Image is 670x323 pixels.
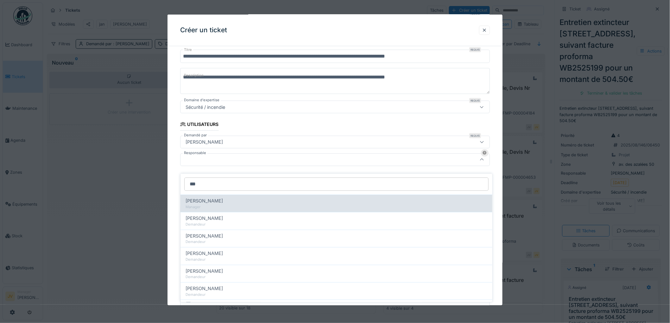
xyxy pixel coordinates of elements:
[180,26,227,34] h3: Créer un ticket
[186,292,487,297] div: Demandeur
[186,285,223,292] span: [PERSON_NAME]
[186,204,487,209] div: Manager
[183,97,221,103] label: Domaine d'expertise
[186,257,487,262] div: Demandeur
[186,215,223,222] span: [PERSON_NAME]
[469,98,481,103] div: Requis
[183,132,208,138] label: Demandé par
[183,138,225,145] div: [PERSON_NAME]
[186,267,223,274] span: [PERSON_NAME]
[469,47,481,52] div: Requis
[180,120,218,130] div: Utilisateurs
[186,239,487,245] div: Demandeur
[183,103,228,110] div: Sécurité / incendie
[469,133,481,138] div: Requis
[183,47,193,53] label: Titre
[183,150,207,155] label: Responsable
[186,233,223,239] span: [PERSON_NAME]
[186,250,223,257] span: [PERSON_NAME]
[186,222,487,227] div: Demandeur
[180,172,220,183] div: Localisation
[186,274,487,280] div: Demandeur
[186,197,223,204] span: [PERSON_NAME]
[183,71,205,79] label: Description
